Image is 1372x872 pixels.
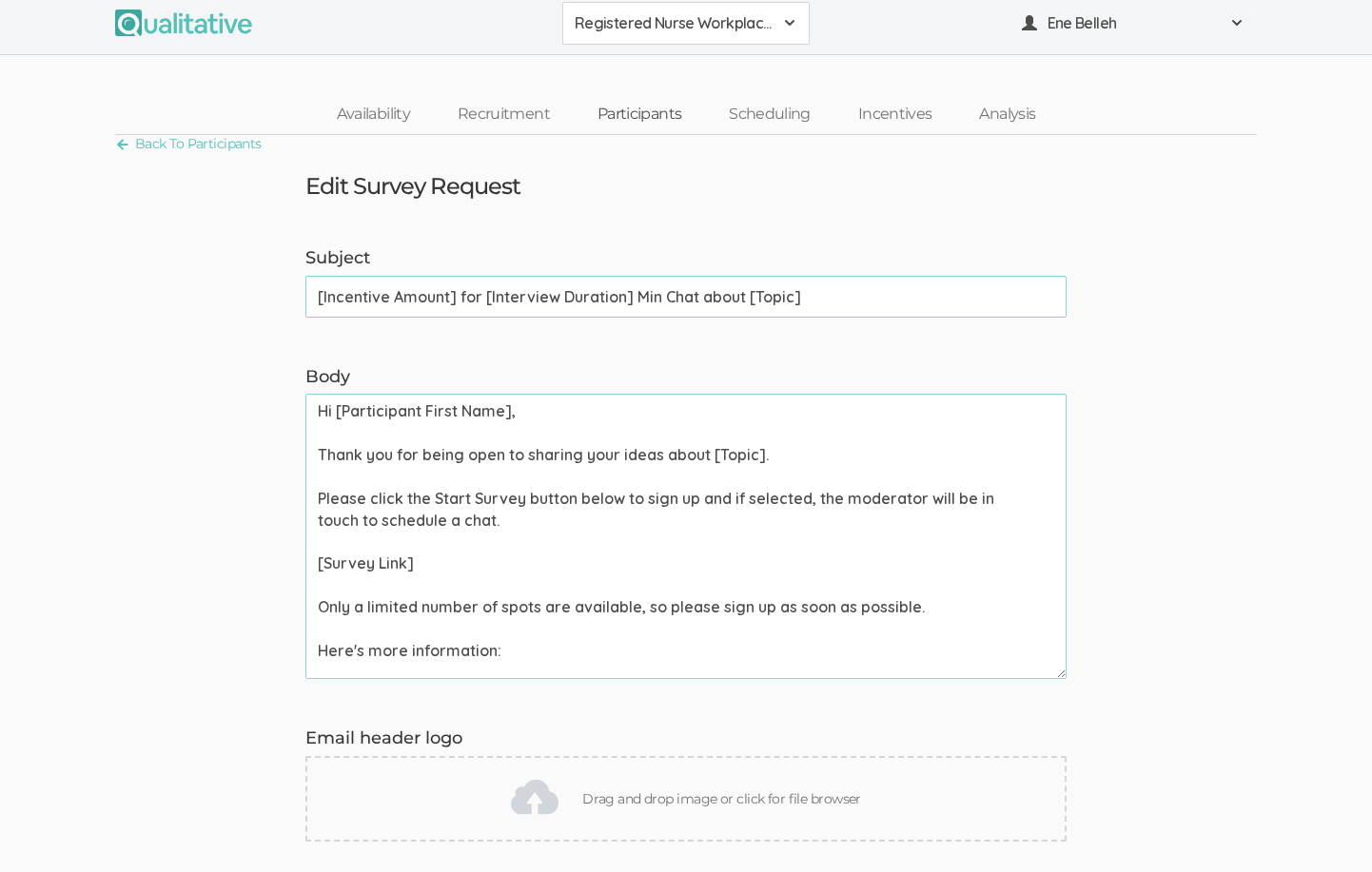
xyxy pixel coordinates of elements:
a: Recruitment [434,94,574,135]
a: Incentives [834,94,956,135]
label: Body [305,365,1067,390]
span: Drag and drop image or click for file browser [334,773,1038,825]
iframe: Chat Widget [1277,781,1372,872]
a: Availability [313,94,434,135]
a: Scheduling [705,94,834,135]
label: Subject [305,246,1067,271]
span: Ene Belleh [1048,12,1219,34]
label: Email header logo [305,727,1067,751]
img: Qualitative [115,10,252,36]
a: Analysis [955,94,1059,135]
button: Drag and drop image or click for file browser [305,756,1067,842]
button: Ene Belleh [1009,2,1257,45]
span: Registered Nurse Workplace Bullying [575,12,773,34]
a: Back To Participants [115,131,262,157]
button: Registered Nurse Workplace Bullying [562,2,810,45]
h3: Edit Survey Request [305,174,520,199]
a: Participants [574,94,705,135]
